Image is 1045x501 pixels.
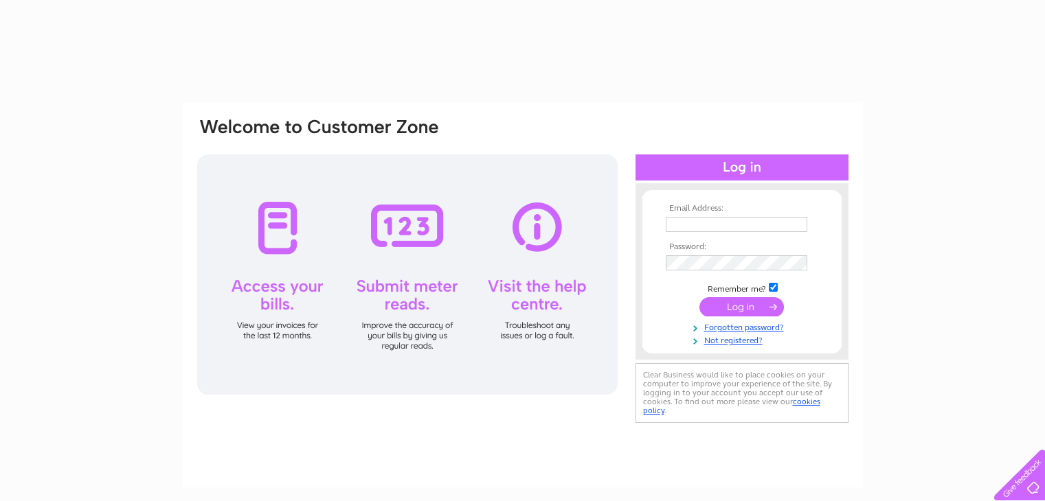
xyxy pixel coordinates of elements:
a: Forgotten password? [666,320,822,333]
a: cookies policy [643,397,820,415]
div: Clear Business would like to place cookies on your computer to improve your experience of the sit... [636,363,849,423]
input: Submit [699,297,784,316]
td: Remember me? [662,281,822,294]
th: Email Address: [662,204,822,213]
th: Password: [662,242,822,252]
a: Not registered? [666,333,822,346]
